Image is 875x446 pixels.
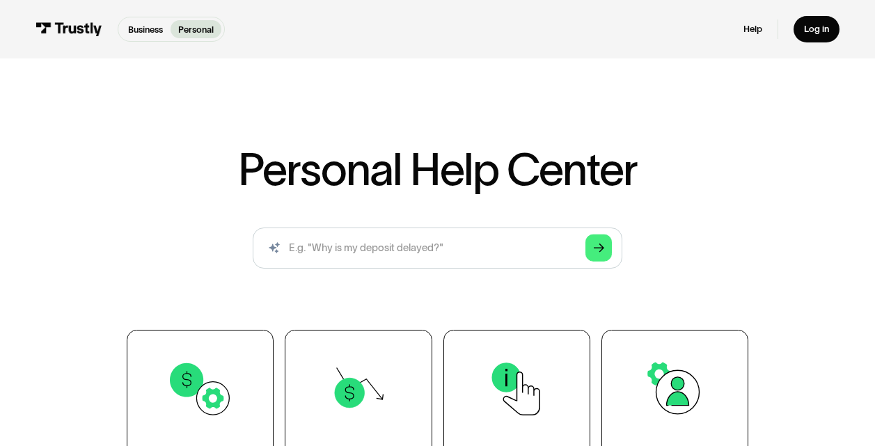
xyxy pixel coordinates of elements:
a: Log in [794,16,839,43]
p: Personal [178,23,214,36]
img: Trustly Logo [36,22,102,36]
a: Business [120,20,171,39]
a: Personal [171,20,221,39]
input: search [253,228,622,269]
h1: Personal Help Center [238,148,637,192]
form: Search [253,228,622,269]
div: Log in [804,24,829,35]
p: Business [128,23,163,36]
a: Help [743,24,762,35]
